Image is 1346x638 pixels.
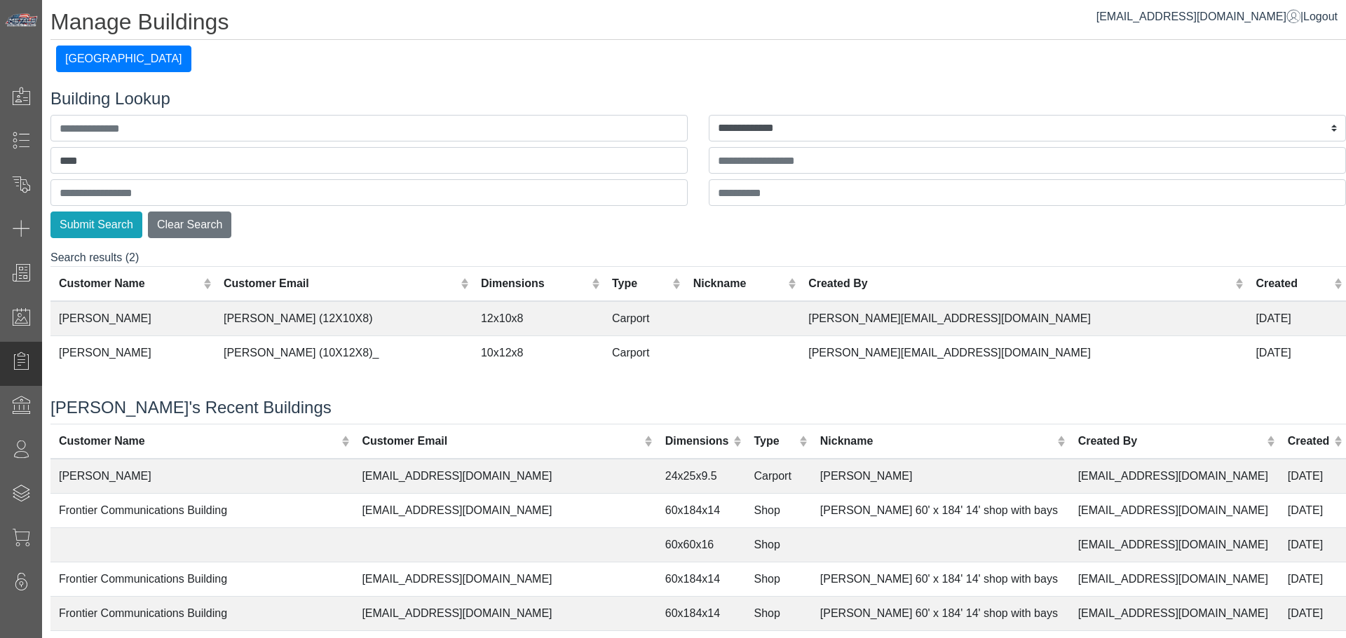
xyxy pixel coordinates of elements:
[812,459,1070,494] td: [PERSON_NAME]
[746,527,812,562] td: Shop
[746,562,812,596] td: Shop
[50,89,1346,109] h4: Building Lookup
[812,562,1070,596] td: [PERSON_NAME] 60' x 184' 14' shop with bays
[1279,527,1346,562] td: [DATE]
[353,493,656,527] td: [EMAIL_ADDRESS][DOMAIN_NAME]
[148,211,231,238] button: Clear Search
[473,336,604,370] td: 10x12x8
[1070,562,1279,596] td: [EMAIL_ADDRESS][DOMAIN_NAME]
[59,433,338,450] div: Customer Name
[1247,301,1346,336] td: [DATE]
[657,527,746,562] td: 60x60x16
[746,459,812,494] td: Carport
[50,8,1346,40] h1: Manage Buildings
[481,275,588,292] div: Dimensions
[50,398,1346,418] h4: [PERSON_NAME]'s Recent Buildings
[1288,433,1331,450] div: Created
[812,596,1070,630] td: [PERSON_NAME] 60' x 184' 14' shop with bays
[59,275,200,292] div: Customer Name
[215,336,473,370] td: [PERSON_NAME] (10X12X8)_
[4,13,39,28] img: Metals Direct Inc Logo
[746,493,812,527] td: Shop
[657,493,746,527] td: 60x184x14
[473,301,604,336] td: 12x10x8
[1070,459,1279,494] td: [EMAIL_ADDRESS][DOMAIN_NAME]
[50,301,215,336] td: [PERSON_NAME]
[746,596,812,630] td: Shop
[50,493,353,527] td: Frontier Communications Building
[50,336,215,370] td: [PERSON_NAME]
[50,459,353,494] td: [PERSON_NAME]
[657,562,746,596] td: 60x184x14
[56,46,191,72] button: [GEOGRAPHIC_DATA]
[1070,493,1279,527] td: [EMAIL_ADDRESS][DOMAIN_NAME]
[1279,493,1346,527] td: [DATE]
[808,275,1232,292] div: Created By
[50,211,142,238] button: Submit Search
[812,493,1070,527] td: [PERSON_NAME] 60' x 184' 14' shop with bays
[612,275,669,292] div: Type
[353,562,656,596] td: [EMAIL_ADDRESS][DOMAIN_NAME]
[50,596,353,630] td: Frontier Communications Building
[1096,11,1300,22] a: [EMAIL_ADDRESS][DOMAIN_NAME]
[1247,336,1346,370] td: [DATE]
[1070,527,1279,562] td: [EMAIL_ADDRESS][DOMAIN_NAME]
[800,301,1247,336] td: [PERSON_NAME][EMAIL_ADDRESS][DOMAIN_NAME]
[56,53,191,64] a: [GEOGRAPHIC_DATA]
[1070,596,1279,630] td: [EMAIL_ADDRESS][DOMAIN_NAME]
[604,301,685,336] td: Carport
[1303,11,1338,22] span: Logout
[353,459,656,494] td: [EMAIL_ADDRESS][DOMAIN_NAME]
[1279,459,1346,494] td: [DATE]
[224,275,457,292] div: Customer Email
[1096,8,1338,25] div: |
[1078,433,1264,450] div: Created By
[693,275,784,292] div: Nickname
[50,562,353,596] td: Frontier Communications Building
[215,301,473,336] td: [PERSON_NAME] (12X10X8)
[754,433,796,450] div: Type
[50,249,1346,381] div: Search results (2)
[657,596,746,630] td: 60x184x14
[820,433,1054,450] div: Nickname
[604,336,685,370] td: Carport
[1279,596,1346,630] td: [DATE]
[1279,562,1346,596] td: [DATE]
[665,433,730,450] div: Dimensions
[362,433,641,450] div: Customer Email
[800,336,1247,370] td: [PERSON_NAME][EMAIL_ADDRESS][DOMAIN_NAME]
[657,459,746,494] td: 24x25x9.5
[1256,275,1330,292] div: Created
[353,596,656,630] td: [EMAIL_ADDRESS][DOMAIN_NAME]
